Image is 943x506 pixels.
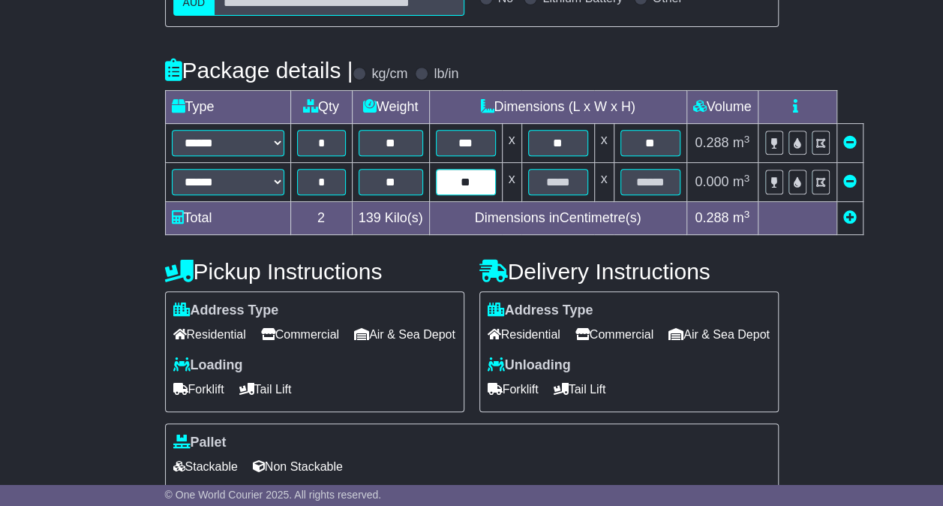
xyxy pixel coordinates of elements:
[695,135,728,150] span: 0.288
[843,174,857,189] a: Remove this item
[488,378,539,401] span: Forklift
[173,323,246,346] span: Residential
[434,66,458,83] label: lb/in
[359,210,381,225] span: 139
[843,210,857,225] a: Add new item
[290,202,352,235] td: 2
[502,163,521,202] td: x
[479,259,779,284] h4: Delivery Instructions
[165,202,290,235] td: Total
[554,378,606,401] span: Tail Lift
[743,173,749,184] sup: 3
[488,323,560,346] span: Residential
[429,91,686,124] td: Dimensions (L x W x H)
[173,435,227,451] label: Pallet
[352,91,429,124] td: Weight
[173,357,243,374] label: Loading
[594,124,614,163] td: x
[173,303,279,319] label: Address Type
[165,91,290,124] td: Type
[743,134,749,145] sup: 3
[843,135,857,150] a: Remove this item
[686,91,758,124] td: Volume
[173,378,224,401] span: Forklift
[261,323,339,346] span: Commercial
[290,91,352,124] td: Qty
[429,202,686,235] td: Dimensions in Centimetre(s)
[732,210,749,225] span: m
[165,489,382,501] span: © One World Courier 2025. All rights reserved.
[743,209,749,220] sup: 3
[732,135,749,150] span: m
[239,378,292,401] span: Tail Lift
[695,174,728,189] span: 0.000
[165,259,464,284] h4: Pickup Instructions
[502,124,521,163] td: x
[594,163,614,202] td: x
[732,174,749,189] span: m
[352,202,429,235] td: Kilo(s)
[488,303,593,319] label: Address Type
[354,323,455,346] span: Air & Sea Depot
[371,66,407,83] label: kg/cm
[668,323,770,346] span: Air & Sea Depot
[488,357,571,374] label: Unloading
[695,210,728,225] span: 0.288
[173,455,238,478] span: Stackable
[575,323,653,346] span: Commercial
[165,58,353,83] h4: Package details |
[253,455,343,478] span: Non Stackable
